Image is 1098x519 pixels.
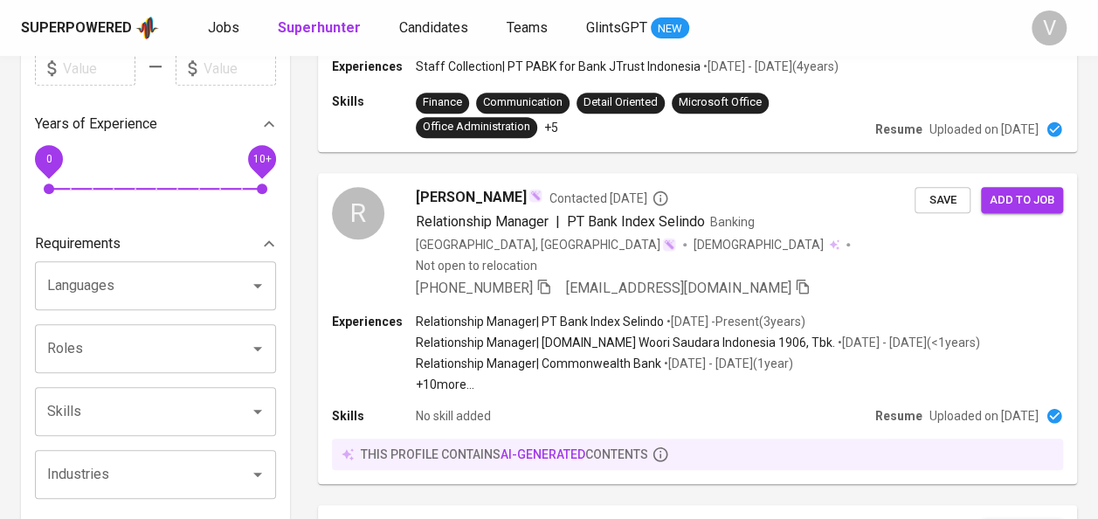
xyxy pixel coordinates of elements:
p: Uploaded on [DATE] [929,407,1039,425]
input: Value [204,51,276,86]
p: • [DATE] - [DATE] ( <1 years ) [835,334,980,351]
span: [PERSON_NAME] [416,187,527,208]
button: Open [245,336,270,361]
p: Uploaded on [DATE] [929,121,1039,138]
input: Value [63,51,135,86]
button: Open [245,273,270,298]
div: [GEOGRAPHIC_DATA], [GEOGRAPHIC_DATA] [416,236,676,253]
p: Relationship Manager | Commonwealth Bank [416,355,661,372]
div: V [1032,10,1067,45]
p: Experiences [332,58,416,75]
span: [PHONE_NUMBER] [416,280,533,296]
p: • [DATE] - [DATE] ( 4 years ) [701,58,839,75]
p: Resume [875,407,922,425]
span: Teams [507,19,548,36]
a: Superhunter [278,17,364,39]
a: R[PERSON_NAME]Contacted [DATE]Relationship Manager|PT Bank Index SelindoBanking[GEOGRAPHIC_DATA],... [318,173,1077,484]
div: Microsoft Office [679,94,762,111]
button: Open [245,462,270,487]
button: Save [915,187,970,214]
span: GlintsGPT [586,19,647,36]
div: Superpowered [21,18,132,38]
span: Contacted [DATE] [549,190,669,207]
span: [EMAIL_ADDRESS][DOMAIN_NAME] [566,280,791,296]
p: No skill added [416,407,491,425]
p: Resume [875,121,922,138]
span: NEW [651,20,689,38]
p: this profile contains contents [361,446,648,463]
div: Office Administration [423,119,530,135]
div: Communication [483,94,563,111]
a: Jobs [208,17,243,39]
span: Jobs [208,19,239,36]
span: Candidates [399,19,468,36]
button: Open [245,399,270,424]
p: Relationship Manager | [DOMAIN_NAME] Woori Saudara Indonesia 1906, Tbk. [416,334,835,351]
span: PT Bank Index Selindo [567,213,705,230]
p: +5 [544,119,558,136]
span: Save [923,190,962,211]
p: Staff Collection | PT PABK for Bank JTrust Indonesia [416,58,701,75]
span: 10+ [252,153,271,165]
img: magic_wand.svg [662,238,676,252]
span: [DEMOGRAPHIC_DATA] [694,236,826,253]
img: app logo [135,15,159,41]
span: Relationship Manager [416,213,549,230]
div: Years of Experience [35,107,276,142]
p: • [DATE] - [DATE] ( 1 year ) [661,355,793,372]
span: | [556,211,560,232]
div: Requirements [35,226,276,261]
a: GlintsGPT NEW [586,17,689,39]
b: Superhunter [278,19,361,36]
p: Years of Experience [35,114,157,135]
p: +10 more ... [416,376,980,393]
span: Add to job [990,190,1054,211]
div: Detail Oriented [584,94,658,111]
p: • [DATE] - Present ( 3 years ) [664,313,805,330]
a: Superpoweredapp logo [21,15,159,41]
span: 0 [45,153,52,165]
a: Candidates [399,17,472,39]
img: magic_wand.svg [528,189,542,203]
p: Skills [332,93,416,110]
span: Banking [710,215,755,229]
div: R [332,187,384,239]
p: Requirements [35,233,121,254]
button: Add to job [981,187,1063,214]
p: Experiences [332,313,416,330]
span: AI-generated [501,447,585,461]
p: Not open to relocation [416,257,537,274]
p: Relationship Manager | PT Bank Index Selindo [416,313,664,330]
a: Teams [507,17,551,39]
p: Skills [332,407,416,425]
div: Finance [423,94,462,111]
